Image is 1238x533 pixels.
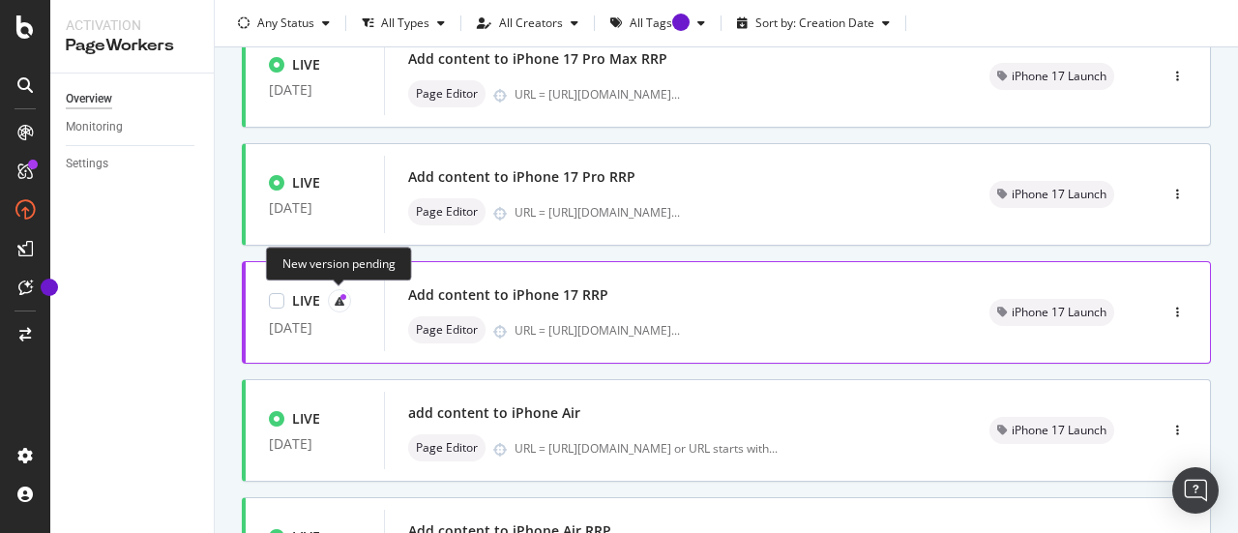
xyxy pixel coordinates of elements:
div: Settings [66,154,108,174]
div: [DATE] [269,82,361,98]
button: All TagsTooltip anchor [603,8,713,39]
span: ... [671,86,680,103]
div: neutral label [408,434,486,461]
a: Settings [66,154,200,174]
div: add content to iPhone Air [408,403,580,423]
div: Open Intercom Messenger [1172,467,1219,514]
div: All Types [381,17,429,29]
div: LIVE [292,291,320,311]
div: Any Status [257,17,314,29]
button: All Types [354,8,453,39]
div: LIVE [292,55,320,74]
div: LIVE [292,409,320,429]
div: [DATE] [269,200,361,216]
div: neutral label [989,63,1114,90]
span: ... [671,322,680,339]
a: Overview [66,89,200,109]
span: iPhone 17 Launch [1012,307,1106,318]
span: iPhone 17 Launch [1012,189,1106,200]
div: Add content to iPhone 17 Pro RRP [408,167,635,187]
div: Tooltip anchor [672,13,690,30]
span: Page Editor [416,88,478,100]
div: Sort by: Creation Date [755,17,874,29]
div: Activation [66,15,198,35]
div: Tooltip anchor [41,279,58,296]
span: Page Editor [416,324,478,336]
div: URL = [URL][DOMAIN_NAME] [515,322,680,339]
div: New version pending [266,247,412,281]
div: PageWorkers [66,35,198,57]
div: neutral label [408,316,486,343]
div: URL = [URL][DOMAIN_NAME] [515,86,680,103]
div: neutral label [408,80,486,107]
span: ... [671,204,680,221]
div: Monitoring [66,117,123,137]
div: URL = [URL][DOMAIN_NAME] or URL starts with [515,440,778,457]
div: All Tags [630,17,690,29]
span: iPhone 17 Launch [1012,425,1106,436]
span: Page Editor [416,206,478,218]
span: ... [769,440,778,457]
div: Overview [66,89,112,109]
div: URL = [URL][DOMAIN_NAME] [515,204,680,221]
div: LIVE [292,173,320,192]
div: neutral label [989,181,1114,208]
div: [DATE] [269,436,361,452]
div: [DATE] [269,320,361,336]
span: iPhone 17 Launch [1012,71,1106,82]
div: Add content to iPhone 17 Pro Max RRP [408,49,667,69]
button: Any Status [230,8,338,39]
div: neutral label [989,417,1114,444]
div: neutral label [989,299,1114,326]
div: All Creators [499,17,563,29]
button: All Creators [469,8,586,39]
div: neutral label [408,198,486,225]
button: Sort by: Creation Date [729,8,898,39]
div: Add content to iPhone 17 RRP [408,285,608,305]
a: Monitoring [66,117,200,137]
span: Page Editor [416,442,478,454]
